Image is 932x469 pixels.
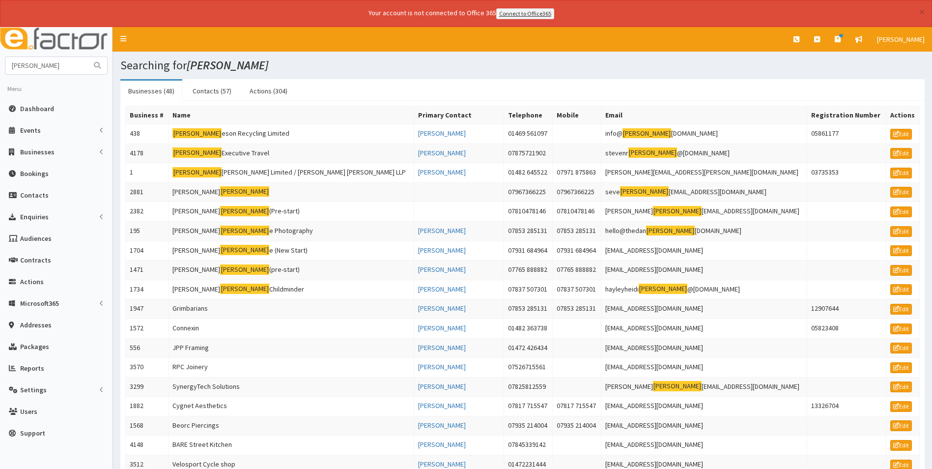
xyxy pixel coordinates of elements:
[20,407,37,416] span: Users
[418,246,466,255] a: [PERSON_NAME]
[552,163,601,183] td: 07971 875863
[601,124,807,144] td: info@ [DOMAIN_NAME]
[187,58,268,73] i: [PERSON_NAME]
[890,265,912,276] a: Edit
[418,323,466,332] a: [PERSON_NAME]
[890,420,912,431] a: Edit
[169,144,414,163] td: Executive Travel
[620,186,669,197] mark: [PERSON_NAME]
[504,436,553,455] td: 07845339142
[601,163,807,183] td: [PERSON_NAME][EMAIL_ADDRESS][PERSON_NAME][DOMAIN_NAME]
[504,338,553,358] td: 01472 426434
[418,343,466,352] a: [PERSON_NAME]
[20,385,47,394] span: Settings
[807,397,886,416] td: 13326704
[807,299,886,319] td: 12907644
[20,429,45,438] span: Support
[601,338,807,358] td: [EMAIL_ADDRESS][DOMAIN_NAME]
[169,202,414,222] td: [PERSON_NAME] (Pre-start)
[20,342,49,351] span: Packages
[601,182,807,202] td: seve [EMAIL_ADDRESS][DOMAIN_NAME]
[886,106,919,124] th: Actions
[890,304,912,315] a: Edit
[172,128,222,139] mark: [PERSON_NAME]
[504,377,553,397] td: 07825812559
[126,163,169,183] td: 1
[890,187,912,198] a: Edit
[126,397,169,416] td: 1882
[504,397,553,416] td: 07817 715547
[552,182,601,202] td: 07967366225
[504,221,553,241] td: 07853 285131
[126,124,169,144] td: 438
[418,265,466,274] a: [PERSON_NAME]
[552,416,601,436] td: 07935 214004
[504,241,553,261] td: 07931 684964
[552,261,601,280] td: 07765 888882
[890,206,912,217] a: Edit
[601,416,807,436] td: [EMAIL_ADDRESS][DOMAIN_NAME]
[504,202,553,222] td: 07810478146
[120,59,925,72] h1: Searching for
[20,147,55,156] span: Businesses
[877,35,925,44] span: [PERSON_NAME]
[504,182,553,202] td: 07967366225
[169,124,414,144] td: eson Recycling Limited
[126,144,169,163] td: 4178
[20,212,49,221] span: Enquiries
[169,436,414,455] td: BARE Street Kitchen
[126,202,169,222] td: 2382
[126,261,169,280] td: 1471
[20,126,41,135] span: Events
[20,321,52,329] span: Addresses
[418,401,466,410] a: [PERSON_NAME]
[552,280,601,299] td: 07837 507301
[20,256,51,264] span: Contracts
[169,280,414,299] td: [PERSON_NAME] Childminder
[126,241,169,261] td: 1704
[20,299,59,308] span: Microsoft365
[126,299,169,319] td: 1947
[126,377,169,397] td: 3299
[601,397,807,416] td: [EMAIL_ADDRESS][DOMAIN_NAME]
[20,234,52,243] span: Audiences
[418,382,466,391] a: [PERSON_NAME]
[418,304,466,313] a: [PERSON_NAME]
[418,460,466,469] a: [PERSON_NAME]
[890,362,912,373] a: Edit
[552,202,601,222] td: 07810478146
[418,440,466,449] a: [PERSON_NAME]
[890,343,912,353] a: Edit
[220,264,269,275] mark: [PERSON_NAME]
[169,241,414,261] td: [PERSON_NAME] e (New Start)
[870,27,932,52] a: [PERSON_NAME]
[552,397,601,416] td: 07817 715547
[807,124,886,144] td: 05861177
[414,106,504,124] th: Primary Contact
[601,436,807,455] td: [EMAIL_ADDRESS][DOMAIN_NAME]
[504,416,553,436] td: 07935 214004
[418,285,466,293] a: [PERSON_NAME]
[890,401,912,412] a: Edit
[169,299,414,319] td: Grimbarians
[646,226,695,236] mark: [PERSON_NAME]
[126,221,169,241] td: 195
[807,106,886,124] th: Registration Number
[601,202,807,222] td: [PERSON_NAME] [EMAIL_ADDRESS][DOMAIN_NAME]
[601,261,807,280] td: [EMAIL_ADDRESS][DOMAIN_NAME]
[601,221,807,241] td: hello@thedan [DOMAIN_NAME]
[418,362,466,371] a: [PERSON_NAME]
[20,364,44,373] span: Reports
[807,319,886,338] td: 05823408
[220,245,269,255] mark: [PERSON_NAME]
[601,106,807,124] th: Email
[807,163,886,183] td: 03735353
[169,377,414,397] td: SynergyTech Solutions
[120,81,182,101] a: Businesses (48)
[220,284,269,294] mark: [PERSON_NAME]
[418,421,466,430] a: [PERSON_NAME]
[242,81,295,101] a: Actions (304)
[653,206,702,216] mark: [PERSON_NAME]
[418,148,466,157] a: [PERSON_NAME]
[628,147,678,158] mark: [PERSON_NAME]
